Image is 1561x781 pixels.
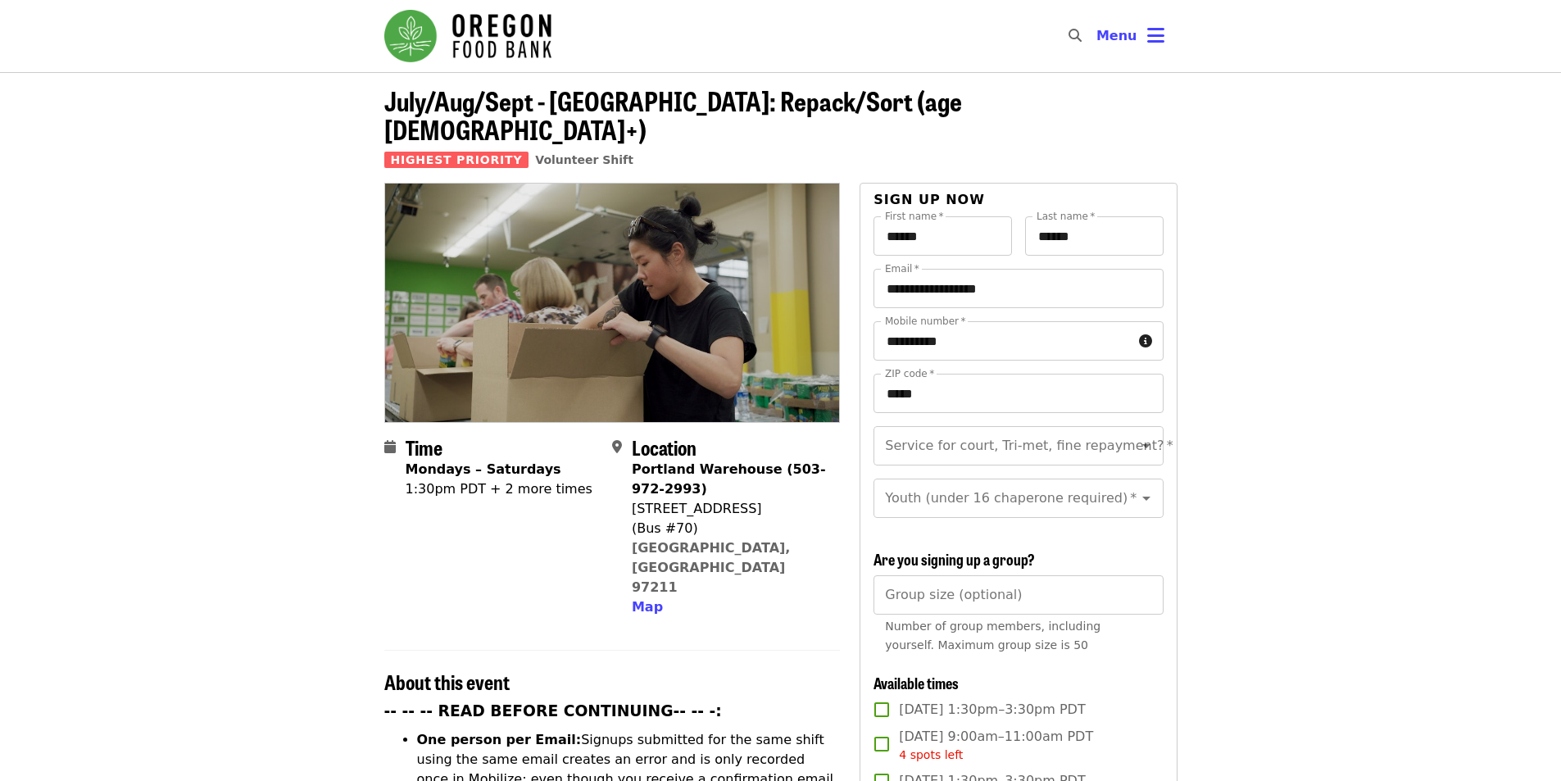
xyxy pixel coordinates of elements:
input: First name [874,216,1012,256]
span: Sign up now [874,192,985,207]
input: Last name [1025,216,1164,256]
label: ZIP code [885,369,934,379]
i: search icon [1069,28,1082,43]
span: Are you signing up a group? [874,548,1035,570]
strong: -- -- -- READ BEFORE CONTINUING-- -- -: [384,702,722,720]
a: [GEOGRAPHIC_DATA], [GEOGRAPHIC_DATA] 97211 [632,540,791,595]
span: [DATE] 1:30pm–3:30pm PDT [899,700,1085,720]
input: Search [1091,16,1105,56]
button: Open [1135,487,1158,510]
span: Highest Priority [384,152,529,168]
input: Email [874,269,1163,308]
span: Time [406,433,442,461]
i: map-marker-alt icon [612,439,622,455]
div: (Bus #70) [632,519,827,538]
button: Open [1135,434,1158,457]
a: Volunteer Shift [535,153,633,166]
img: July/Aug/Sept - Portland: Repack/Sort (age 8+) organized by Oregon Food Bank [385,184,840,421]
label: Last name [1037,211,1095,221]
label: Mobile number [885,316,965,326]
span: Menu [1096,28,1137,43]
input: Mobile number [874,321,1132,361]
span: 4 spots left [899,748,963,761]
span: July/Aug/Sept - [GEOGRAPHIC_DATA]: Repack/Sort (age [DEMOGRAPHIC_DATA]+) [384,81,962,148]
input: ZIP code [874,374,1163,413]
input: [object Object] [874,575,1163,615]
i: calendar icon [384,439,396,455]
label: Email [885,264,919,274]
div: [STREET_ADDRESS] [632,499,827,519]
strong: Mondays – Saturdays [406,461,561,477]
span: Number of group members, including yourself. Maximum group size is 50 [885,620,1100,652]
i: circle-info icon [1139,334,1152,349]
span: Available times [874,672,959,693]
div: 1:30pm PDT + 2 more times [406,479,592,499]
button: Toggle account menu [1083,16,1178,56]
label: First name [885,211,944,221]
span: About this event [384,667,510,696]
span: [DATE] 9:00am–11:00am PDT [899,727,1093,764]
span: Location [632,433,697,461]
img: Oregon Food Bank - Home [384,10,551,62]
strong: Portland Warehouse (503-972-2993) [632,461,826,497]
span: Map [632,599,663,615]
strong: One person per Email: [417,732,582,747]
i: bars icon [1147,24,1164,48]
button: Map [632,597,663,617]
